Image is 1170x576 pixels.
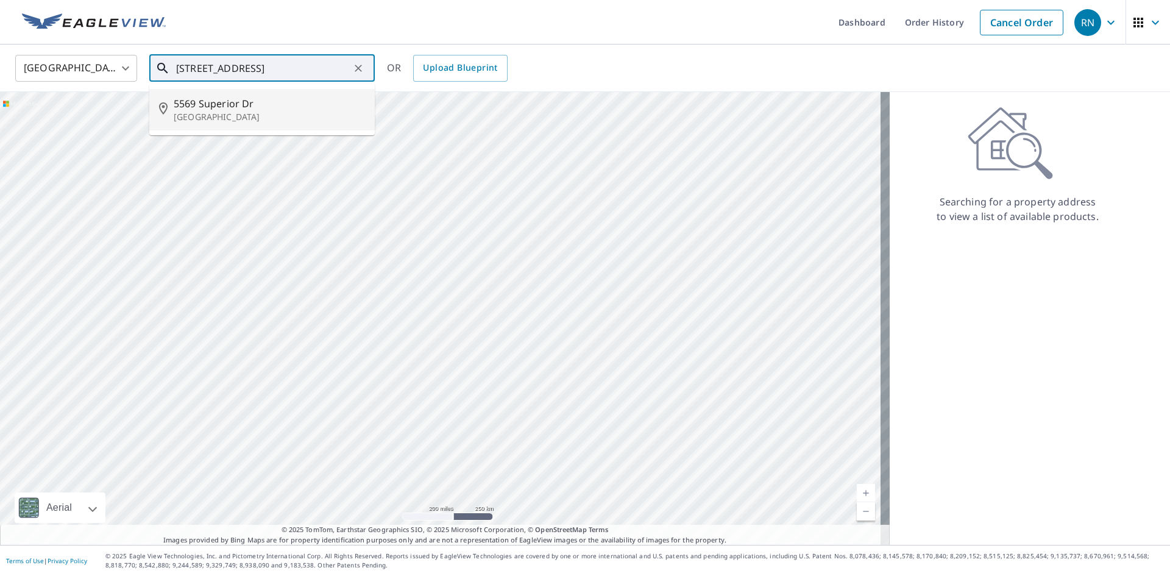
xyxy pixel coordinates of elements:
div: [GEOGRAPHIC_DATA] [15,51,137,85]
p: Searching for a property address to view a list of available products. [936,194,1099,224]
p: [GEOGRAPHIC_DATA] [174,111,365,123]
button: Clear [350,60,367,77]
a: Upload Blueprint [413,55,507,82]
span: 5569 Superior Dr [174,96,365,111]
a: Current Level 5, Zoom Out [857,502,875,521]
p: | [6,557,87,564]
a: OpenStreetMap [535,525,586,534]
input: Search by address or latitude-longitude [176,51,350,85]
img: EV Logo [22,13,166,32]
a: Terms [589,525,609,534]
a: Cancel Order [980,10,1063,35]
div: Aerial [15,492,105,523]
p: © 2025 Eagle View Technologies, Inc. and Pictometry International Corp. All Rights Reserved. Repo... [105,552,1164,570]
span: Upload Blueprint [423,60,497,76]
a: Terms of Use [6,556,44,565]
div: Aerial [43,492,76,523]
div: RN [1074,9,1101,36]
div: OR [387,55,508,82]
span: © 2025 TomTom, Earthstar Geographics SIO, © 2025 Microsoft Corporation, © [282,525,609,535]
a: Privacy Policy [48,556,87,565]
a: Current Level 5, Zoom In [857,484,875,502]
